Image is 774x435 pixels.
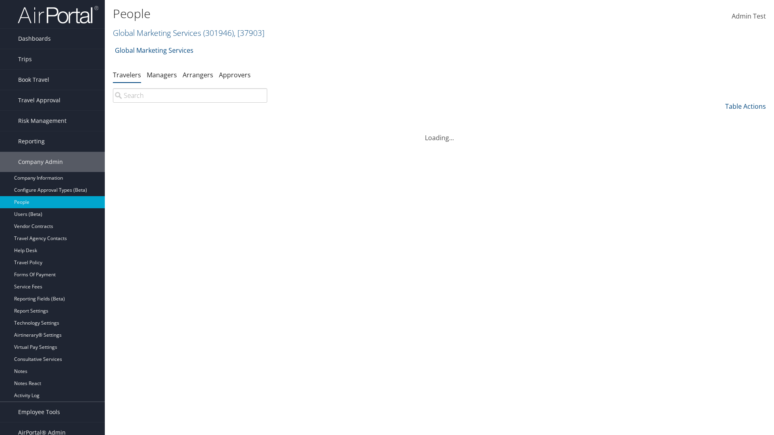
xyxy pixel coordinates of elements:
div: Loading... [113,123,766,143]
span: Travel Approval [18,90,60,110]
span: Trips [18,49,32,69]
span: Admin Test [732,12,766,21]
span: , [ 37903 ] [234,27,264,38]
img: airportal-logo.png [18,5,98,24]
a: Arrangers [183,70,213,79]
span: Dashboards [18,29,51,49]
a: Managers [147,70,177,79]
h1: People [113,5,548,22]
a: Admin Test [732,4,766,29]
span: Employee Tools [18,402,60,422]
a: Global Marketing Services [115,42,193,58]
a: Global Marketing Services [113,27,264,38]
span: Book Travel [18,70,49,90]
span: Risk Management [18,111,67,131]
span: ( 301946 ) [203,27,234,38]
span: Company Admin [18,152,63,172]
a: Table Actions [725,102,766,111]
span: Reporting [18,131,45,151]
a: Travelers [113,70,141,79]
input: Search [113,88,267,103]
a: Approvers [219,70,251,79]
